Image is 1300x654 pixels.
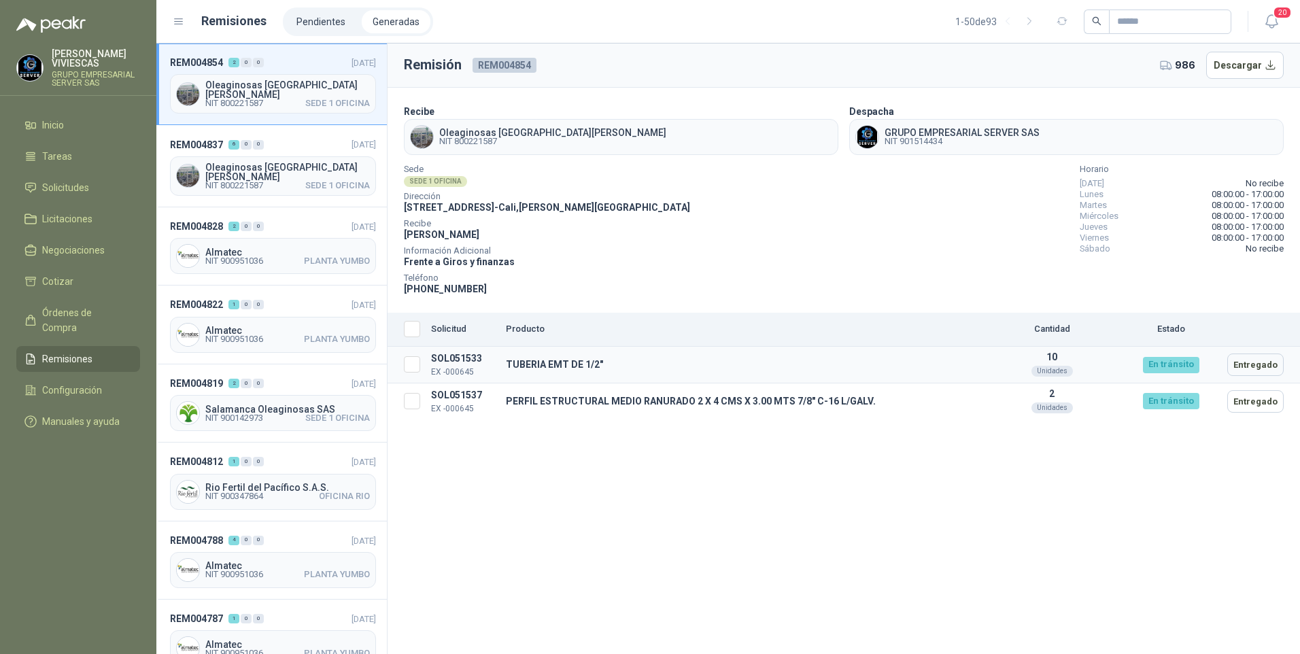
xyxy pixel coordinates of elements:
div: 1 - 50 de 93 [955,11,1040,33]
th: Cantidad [984,313,1120,347]
span: NIT 800221587 [439,137,666,145]
span: 08:00:00 - 17:00:00 [1212,233,1284,243]
td: SOL051537 [426,383,500,419]
img: Company Logo [177,165,199,187]
span: NIT 800221587 [205,99,263,107]
p: GRUPO EMPRESARIAL SERVER SAS [52,71,140,87]
span: Almatec [205,561,370,570]
button: Entregado [1227,354,1284,376]
span: [DATE] [1080,178,1104,189]
span: [DATE] [352,58,376,68]
a: Solicitudes [16,175,140,201]
span: Almatec [205,640,370,649]
a: REM004828200[DATE] Company LogoAlmatecNIT 900951036PLANTA YUMBO [156,207,387,286]
span: Remisiones [42,351,92,366]
div: 0 [253,300,264,309]
a: Configuración [16,377,140,403]
img: Company Logo [856,126,878,148]
div: Unidades [1031,366,1073,377]
a: REM004788400[DATE] Company LogoAlmatecNIT 900951036PLANTA YUMBO [156,521,387,600]
span: PLANTA YUMBO [304,335,370,343]
a: Negociaciones [16,237,140,263]
div: SEDE 1 OFICINA [404,176,467,187]
td: En tránsito [1120,347,1222,383]
span: search [1092,16,1101,26]
div: 1 [228,300,239,309]
div: Unidades [1031,402,1073,413]
span: Rio Fertil del Pacífico S.A.S. [205,483,370,492]
span: [DATE] [352,300,376,310]
td: SOL051533 [426,347,500,383]
span: Tareas [42,149,72,164]
div: 0 [241,457,252,466]
span: Información Adicional [404,247,690,254]
img: Company Logo [177,402,199,424]
button: 20 [1259,10,1284,34]
div: 0 [241,222,252,231]
a: REM004822100[DATE] Company LogoAlmatecNIT 900951036PLANTA YUMBO [156,286,387,364]
div: 0 [253,140,264,150]
span: GRUPO EMPRESARIAL SERVER SAS [885,128,1040,137]
b: Despacha [849,106,894,117]
p: [PERSON_NAME] VIVIESCAS [52,49,140,68]
a: Inicio [16,112,140,138]
span: [DATE] [352,222,376,232]
span: [DATE] [352,614,376,624]
img: Company Logo [177,324,199,346]
span: SEDE 1 OFICINA [305,414,370,422]
span: NIT 900951036 [205,335,263,343]
div: 1 [228,457,239,466]
img: Company Logo [177,481,199,503]
span: Solicitudes [42,180,89,195]
div: 2 [228,222,239,231]
span: NIT 900347864 [205,492,263,500]
img: Company Logo [177,245,199,267]
span: Martes [1080,200,1107,211]
div: 0 [241,614,252,623]
span: REM004822 [170,297,223,312]
span: Salamanca Oleaginosas SAS [205,405,370,414]
span: Oleaginosas [GEOGRAPHIC_DATA][PERSON_NAME] [205,162,370,182]
div: 0 [253,614,264,623]
a: REM004819200[DATE] Company LogoSalamanca Oleaginosas SASNIT 900142973SEDE 1 OFICINA [156,364,387,443]
div: En tránsito [1143,393,1199,409]
li: Generadas [362,10,430,33]
p: EX -000645 [431,366,495,379]
span: [DATE] [352,139,376,150]
span: REM004837 [170,137,223,152]
td: En tránsito [1120,383,1222,419]
h1: Remisiones [201,12,267,31]
a: Tareas [16,143,140,169]
span: REM004819 [170,376,223,391]
button: Entregado [1227,390,1284,413]
div: 0 [253,58,264,67]
a: Cotizar [16,269,140,294]
div: 0 [253,457,264,466]
span: Lunes [1080,189,1104,200]
span: NIT 901514434 [885,137,1040,145]
a: REM004837600[DATE] Company LogoOleaginosas [GEOGRAPHIC_DATA][PERSON_NAME]NIT 800221587SEDE 1 OFICINA [156,125,387,207]
div: 2 [228,58,239,67]
div: 0 [253,379,264,388]
span: OFICINA RIO [319,492,370,500]
span: PLANTA YUMBO [304,257,370,265]
span: REM004828 [170,219,223,234]
span: Configuración [42,383,102,398]
span: SEDE 1 OFICINA [305,182,370,190]
div: 0 [253,536,264,545]
span: [PERSON_NAME] [404,229,479,240]
a: REM004812100[DATE] Company LogoRio Fertil del Pacífico S.A.S.NIT 900347864OFICINA RIO [156,443,387,521]
a: Pendientes [286,10,356,33]
span: Inicio [42,118,64,133]
span: [PHONE_NUMBER] [404,283,487,294]
th: Seleccionar/deseleccionar [388,313,426,347]
img: Company Logo [177,83,199,105]
a: Licitaciones [16,206,140,232]
span: [DATE] [352,536,376,546]
span: Frente a Giros y finanzas [404,256,515,267]
a: Remisiones [16,346,140,372]
div: 6 [228,140,239,150]
div: 0 [241,300,252,309]
span: 08:00:00 - 17:00:00 [1212,222,1284,233]
a: Manuales y ayuda [16,409,140,434]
